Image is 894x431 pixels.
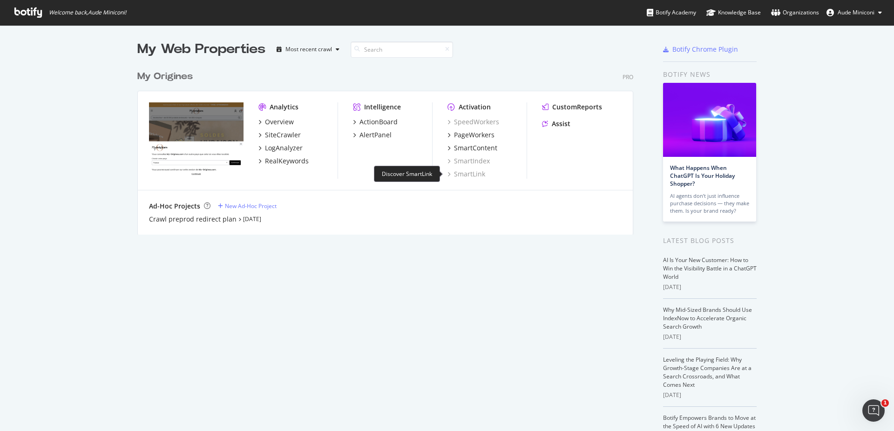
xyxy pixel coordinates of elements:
span: Welcome back, Aude Miniconi ! [49,9,126,16]
a: AlertPanel [353,130,392,140]
div: SmartContent [454,143,497,153]
a: Why Mid-Sized Brands Should Use IndexNow to Accelerate Organic Search Growth [663,306,752,330]
div: PageWorkers [454,130,494,140]
button: Aude Miniconi [819,5,889,20]
a: Assist [542,119,570,128]
div: My Origines [137,70,193,83]
div: Intelligence [364,102,401,112]
span: Aude Miniconi [838,8,874,16]
a: Botify Chrome Plugin [663,45,738,54]
div: Assist [552,119,570,128]
a: [DATE] [243,215,261,223]
a: AI Is Your New Customer: How to Win the Visibility Battle in a ChatGPT World [663,256,757,281]
div: Botify news [663,69,757,80]
img: my-origines.com [149,102,244,178]
div: Overview [265,117,294,127]
a: Leveling the Playing Field: Why Growth-Stage Companies Are at a Search Crossroads, and What Comes... [663,356,752,389]
div: AlertPanel [359,130,392,140]
a: SiteCrawler [258,130,301,140]
span: 1 [881,399,889,407]
a: SmartContent [447,143,497,153]
div: CustomReports [552,102,602,112]
a: What Happens When ChatGPT Is Your Holiday Shopper? [670,164,735,188]
input: Search [351,41,453,58]
div: Analytics [270,102,298,112]
a: RealKeywords [258,156,309,166]
div: Latest Blog Posts [663,236,757,246]
div: My Web Properties [137,40,265,59]
a: Overview [258,117,294,127]
div: AI agents don’t just influence purchase decisions — they make them. Is your brand ready? [670,192,749,215]
div: [DATE] [663,283,757,291]
a: SmartLink [447,169,485,179]
a: SpeedWorkers [447,117,499,127]
a: PageWorkers [447,130,494,140]
div: Botify Academy [647,8,696,17]
div: Knowledge Base [706,8,761,17]
a: CustomReports [542,102,602,112]
div: Most recent crawl [285,47,332,52]
div: grid [137,59,641,235]
div: New Ad-Hoc Project [225,202,277,210]
a: SmartIndex [447,156,490,166]
iframe: Intercom live chat [862,399,885,422]
div: [DATE] [663,333,757,341]
a: Crawl preprod redirect plan [149,215,237,224]
div: Organizations [771,8,819,17]
div: Ad-Hoc Projects [149,202,200,211]
div: Pro [623,73,633,81]
div: [DATE] [663,391,757,399]
a: ActionBoard [353,117,398,127]
div: Activation [459,102,491,112]
a: New Ad-Hoc Project [218,202,277,210]
a: LogAnalyzer [258,143,303,153]
a: My Origines [137,70,196,83]
div: ActionBoard [359,117,398,127]
div: Botify Chrome Plugin [672,45,738,54]
img: What Happens When ChatGPT Is Your Holiday Shopper? [663,83,756,157]
button: Most recent crawl [273,42,343,57]
div: RealKeywords [265,156,309,166]
a: Botify Empowers Brands to Move at the Speed of AI with 6 New Updates [663,414,756,430]
div: LogAnalyzer [265,143,303,153]
div: Discover SmartLink [374,166,440,182]
div: SiteCrawler [265,130,301,140]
